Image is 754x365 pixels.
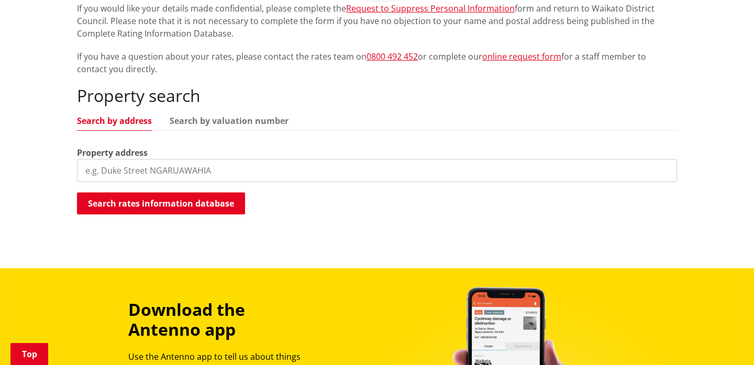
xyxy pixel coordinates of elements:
[77,117,152,125] a: Search by address
[10,343,48,365] a: Top
[77,86,677,106] h2: Property search
[77,192,245,214] button: Search rates information database
[346,3,515,14] a: Request to Suppress Personal Information
[482,51,561,62] a: online request form
[170,117,289,125] a: Search by valuation number
[77,50,677,75] p: If you have a question about your rates, please contact the rates team on or complete our for a s...
[367,51,418,62] a: 0800 492 452
[77,159,677,182] input: e.g. Duke Street NGARUAWAHIA
[128,300,318,340] h3: Download the Antenno app
[706,321,744,359] iframe: Messenger Launcher
[77,2,677,40] p: If you would like your details made confidential, please complete the form and return to Waikato ...
[77,146,148,159] label: Property address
